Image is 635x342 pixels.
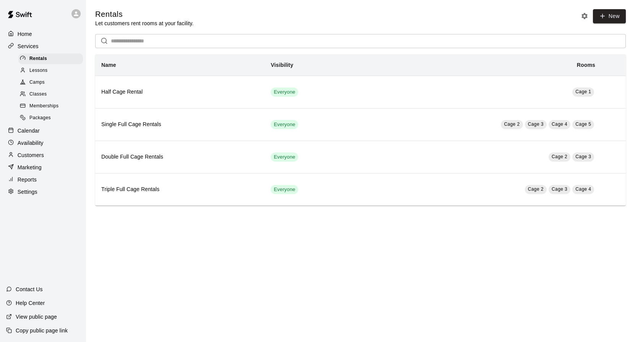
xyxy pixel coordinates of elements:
span: Classes [29,91,47,98]
a: New [593,9,626,23]
span: Cage 3 [575,154,591,159]
a: Calendar [6,125,80,136]
span: Cage 2 [528,186,544,192]
h6: Single Full Cage Rentals [101,120,258,129]
p: Help Center [16,299,45,307]
div: This service is visible to all of your customers [271,120,298,129]
div: This service is visible to all of your customers [271,88,298,97]
div: This service is visible to all of your customers [271,185,298,194]
span: Everyone [271,89,298,96]
h6: Double Full Cage Rentals [101,153,258,161]
span: Cage 2 [552,154,567,159]
span: Rentals [29,55,47,63]
span: Cage 3 [552,186,567,192]
p: Marketing [18,164,42,171]
div: This service is visible to all of your customers [271,152,298,162]
a: Memberships [18,100,86,112]
div: Memberships [18,101,83,112]
a: Customers [6,149,80,161]
a: Services [6,41,80,52]
a: Rentals [18,53,86,65]
p: Copy public page link [16,327,68,334]
a: Camps [18,77,86,89]
a: Classes [18,89,86,100]
p: Calendar [18,127,40,135]
span: Cage 3 [528,122,544,127]
p: Contact Us [16,285,43,293]
a: Lessons [18,65,86,76]
span: Lessons [29,67,48,75]
button: Rental settings [579,10,590,22]
a: Packages [18,112,86,124]
span: Cage 5 [575,122,591,127]
div: Packages [18,113,83,123]
b: Visibility [271,62,293,68]
span: Everyone [271,154,298,161]
div: Camps [18,77,83,88]
p: Home [18,30,32,38]
a: Reports [6,174,80,185]
a: Home [6,28,80,40]
div: Rentals [18,53,83,64]
span: Everyone [271,186,298,193]
span: Packages [29,114,51,122]
div: Lessons [18,65,83,76]
span: Cage 4 [552,122,567,127]
span: Cage 1 [575,89,591,94]
h5: Rentals [95,9,193,19]
p: Let customers rent rooms at your facility. [95,19,193,27]
p: View public page [16,313,57,321]
p: Availability [18,139,44,147]
span: Cage 4 [575,186,591,192]
span: Camps [29,79,45,86]
a: Availability [6,137,80,149]
a: Settings [6,186,80,198]
h6: Half Cage Rental [101,88,258,96]
b: Rooms [577,62,595,68]
h6: Triple Full Cage Rentals [101,185,258,194]
span: Everyone [271,121,298,128]
div: Classes [18,89,83,100]
p: Reports [18,176,37,183]
span: Memberships [29,102,58,110]
table: simple table [95,54,626,206]
p: Customers [18,151,44,159]
span: Cage 2 [504,122,520,127]
a: Marketing [6,162,80,173]
b: Name [101,62,116,68]
p: Settings [18,188,37,196]
p: Services [18,42,39,50]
